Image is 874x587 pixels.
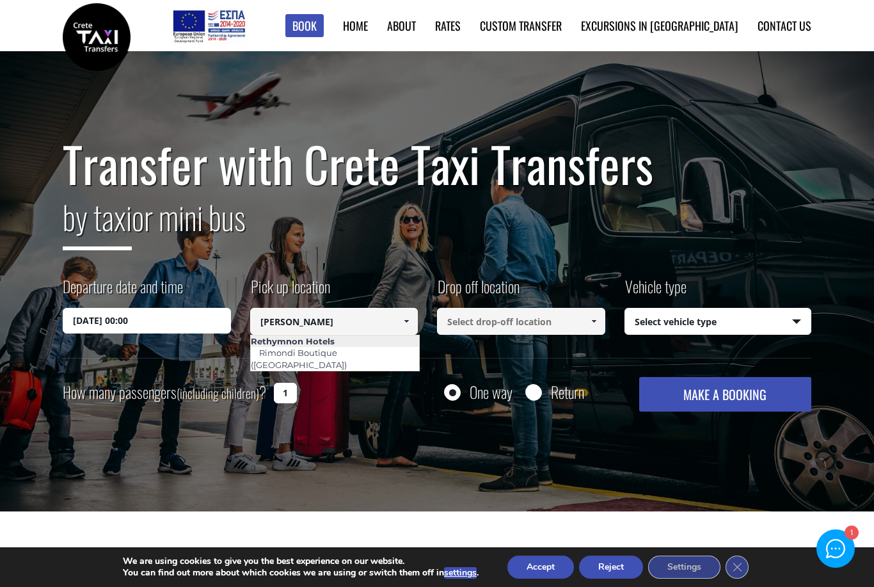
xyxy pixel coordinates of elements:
[480,17,562,34] a: Custom Transfer
[437,308,605,335] input: Select drop-off location
[63,377,266,408] label: How many passengers ?
[581,17,738,34] a: Excursions in [GEOGRAPHIC_DATA]
[63,3,131,71] img: Crete Taxi Transfers | Safe Taxi Transfer Services from to Heraklion Airport, Chania Airport, Ret...
[123,567,479,579] p: You can find out more about which cookies we are using or switch them off in .
[63,275,183,308] label: Departure date and time
[250,308,418,335] input: Select pickup location
[171,6,247,45] img: e-bannersEUERDF180X90.jpg
[63,137,811,191] h1: Transfer with Crete Taxi Transfers
[177,383,259,403] small: (including children)
[551,384,584,400] label: Return
[251,335,419,347] li: Rethymnon Hotels
[123,556,479,567] p: We are using cookies to give you the best experience on our website.
[285,14,324,38] a: Book
[396,308,417,335] a: Show All Items
[435,17,461,34] a: Rates
[63,29,131,42] a: Crete Taxi Transfers | Safe Taxi Transfer Services from to Heraklion Airport, Chania Airport, Ret...
[343,17,368,34] a: Home
[444,567,477,579] button: settings
[583,308,604,335] a: Show All Items
[437,275,520,308] label: Drop off location
[63,193,132,250] span: by taxi
[758,17,811,34] a: Contact us
[250,275,330,308] label: Pick up location
[387,17,416,34] a: About
[639,377,811,412] button: MAKE A BOOKING
[579,556,643,579] button: Reject
[624,275,687,308] label: Vehicle type
[844,527,857,540] div: 1
[63,191,811,260] h2: or mini bus
[648,556,720,579] button: Settings
[726,556,749,579] button: Close GDPR Cookie Banner
[507,556,574,579] button: Accept
[625,309,811,335] span: Select vehicle type
[251,344,355,373] a: Rimondi Boutique ([GEOGRAPHIC_DATA])
[470,384,512,400] label: One way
